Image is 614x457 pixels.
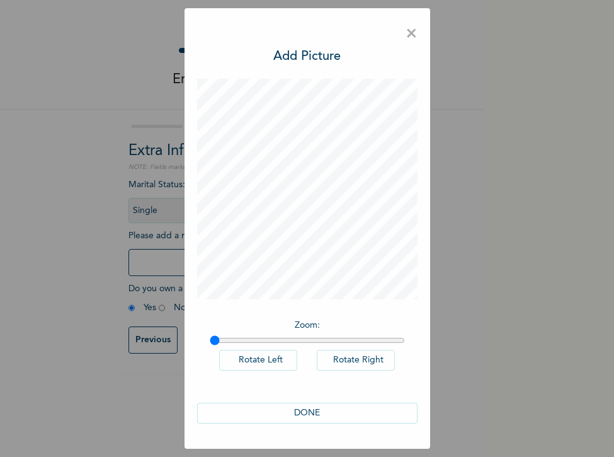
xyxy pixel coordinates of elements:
[197,403,418,424] button: DONE
[273,47,341,66] h3: Add Picture
[219,350,297,371] button: Rotate Left
[317,350,395,371] button: Rotate Right
[210,319,405,332] p: Zoom :
[128,231,355,282] span: Please add a recent Passport Photograph
[406,21,418,47] span: ×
